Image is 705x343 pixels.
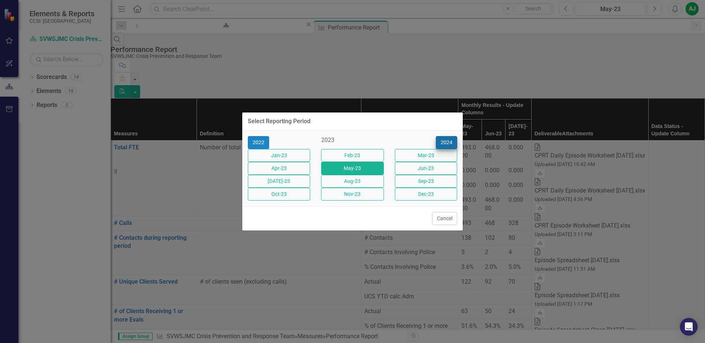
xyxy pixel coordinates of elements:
div: 2023 [321,136,383,145]
button: Aug-23 [321,175,383,188]
button: Feb-23 [321,149,383,162]
button: Oct-23 [248,188,310,201]
button: 2022 [248,136,269,149]
button: Nov-23 [321,188,383,201]
button: Dec-23 [395,188,457,201]
button: Sep-23 [395,175,457,188]
button: Mar-23 [395,149,457,162]
button: Cancel [432,212,457,225]
button: 2024 [436,136,457,149]
button: Jun-23 [395,162,457,175]
div: Select Reporting Period [248,118,310,125]
button: Jan-23 [248,149,310,162]
button: May-23 [321,162,383,175]
div: Open Intercom Messenger [680,318,698,336]
button: [DATE]-23 [248,175,310,188]
button: Apr-23 [248,162,310,175]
